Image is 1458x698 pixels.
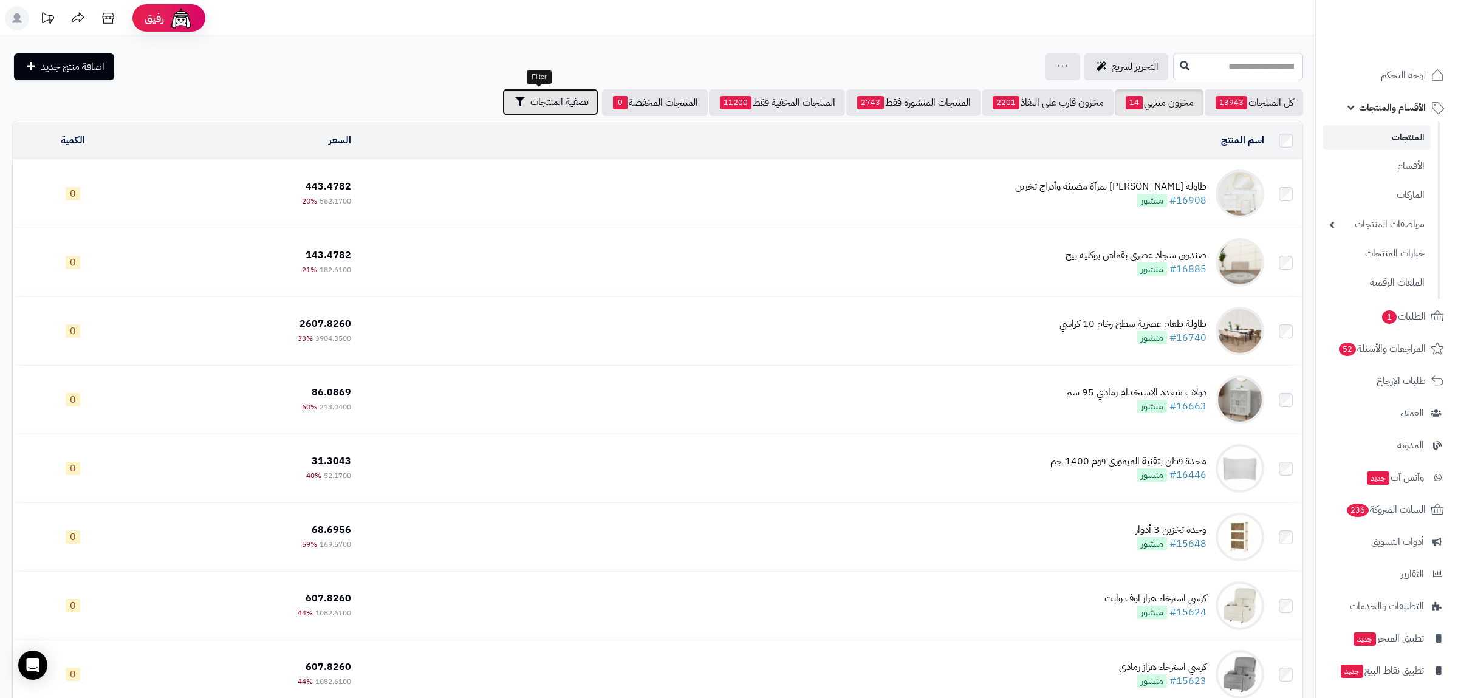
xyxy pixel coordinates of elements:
a: المدونة [1323,431,1451,460]
span: 68.6956 [312,522,351,537]
span: 0 [66,393,80,406]
a: #16740 [1169,330,1206,345]
span: تطبيق نقاط البيع [1340,662,1424,679]
span: المدونة [1397,437,1424,454]
span: منشور [1137,194,1167,207]
span: 607.8260 [306,591,351,606]
span: 0 [66,324,80,338]
div: وحدة تخزين 3 أدوار [1135,523,1206,537]
span: جديد [1354,632,1376,646]
a: المنتجات المنشورة فقط2743 [846,89,981,116]
img: طاولة زينة مودرن بمرآة مضيئة وأدراج تخزين [1216,169,1264,218]
a: المنتجات [1323,125,1431,150]
span: 2607.8260 [299,316,351,331]
div: كرسي استرخاء هزاز رمادي [1119,660,1206,674]
span: التقارير [1401,566,1424,583]
a: خيارات المنتجات [1323,241,1431,267]
span: وآتس آب [1366,469,1424,486]
div: صندوق سجاد عصري بقماش بوكليه بيج [1066,248,1206,262]
a: تطبيق المتجرجديد [1323,624,1451,653]
a: الأقسام [1323,153,1431,179]
a: #16663 [1169,399,1206,414]
span: المراجعات والأسئلة [1338,340,1426,357]
img: دولاب متعدد الاستخدام رمادي 95 سم [1216,375,1264,424]
span: 1 [1381,310,1397,324]
img: logo-2.png [1375,9,1446,35]
span: اضافة منتج جديد [41,60,104,74]
div: طاولة [PERSON_NAME] بمرآة مضيئة وأدراج تخزين [1015,180,1206,194]
span: منشور [1137,606,1167,619]
span: 0 [66,668,80,681]
img: طاولة طعام عصرية سطح رخام 10 كراسي [1216,307,1264,355]
div: طاولة طعام عصرية سطح رخام 10 كراسي [1059,317,1206,331]
span: 13943 [1216,96,1247,109]
a: الماركات [1323,182,1431,208]
span: 0 [66,530,80,544]
span: 3904.3500 [315,333,351,344]
a: #16908 [1169,193,1206,208]
span: 44% [298,676,313,687]
div: Filter [527,70,551,84]
a: #15648 [1169,536,1206,551]
span: 0 [613,96,628,109]
a: طلبات الإرجاع [1323,366,1451,395]
a: مواصفات المنتجات [1323,211,1431,238]
a: لوحة التحكم [1323,61,1451,90]
span: تصفية المنتجات [530,95,589,109]
span: 20% [302,196,317,207]
span: 1082.6100 [315,676,351,687]
span: رفيق [145,11,164,26]
span: 182.6100 [320,264,351,275]
a: #16446 [1169,468,1206,482]
span: منشور [1137,537,1167,550]
img: مخدة قطن بتقنية الميموري فوم 1400 جم [1216,444,1264,493]
a: الطلبات1 [1323,302,1451,331]
span: 21% [302,264,317,275]
a: اسم المنتج [1221,133,1264,148]
a: #16885 [1169,262,1206,276]
span: 443.4782 [306,179,351,194]
a: #15623 [1169,674,1206,688]
span: التحرير لسريع [1112,60,1159,74]
span: منشور [1137,400,1167,413]
span: 552.1700 [320,196,351,207]
div: Open Intercom Messenger [18,651,47,680]
span: 169.5700 [320,539,351,550]
span: 33% [298,333,313,344]
span: جديد [1367,471,1389,485]
img: صندوق سجاد عصري بقماش بوكليه بيج [1216,238,1264,287]
span: 14 [1126,96,1143,109]
span: التطبيقات والخدمات [1350,598,1424,615]
a: الكمية [61,133,85,148]
span: 0 [66,462,80,475]
span: 60% [302,402,317,412]
a: المنتجات المخفية فقط11200 [709,89,845,116]
button: تصفية المنتجات [502,89,598,115]
a: مخزون منتهي14 [1115,89,1203,116]
a: مخزون قارب على النفاذ2201 [982,89,1114,116]
span: منشور [1137,468,1167,482]
span: 31.3043 [312,454,351,468]
img: كرسي استرخاء هزاز اوف وايت [1216,581,1264,630]
div: دولاب متعدد الاستخدام رمادي 95 سم [1066,386,1206,400]
span: 607.8260 [306,660,351,674]
span: لوحة التحكم [1381,67,1426,84]
span: 52.1700 [324,470,351,481]
span: منشور [1137,331,1167,344]
span: 0 [66,599,80,612]
a: اضافة منتج جديد [14,53,114,80]
a: المنتجات المخفضة0 [602,89,708,116]
span: 2743 [857,96,884,109]
span: تطبيق المتجر [1352,630,1424,647]
span: 143.4782 [306,248,351,262]
span: العملاء [1400,405,1424,422]
span: السلات المتروكة [1346,501,1426,518]
span: 59% [302,539,317,550]
img: وحدة تخزين 3 أدوار [1216,513,1264,561]
div: كرسي استرخاء هزاز اوف وايت [1104,592,1206,606]
span: أدوات التسويق [1371,533,1424,550]
span: جديد [1341,665,1363,678]
a: #15624 [1169,605,1206,620]
a: المراجعات والأسئلة52 [1323,334,1451,363]
a: تطبيق نقاط البيعجديد [1323,656,1451,685]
